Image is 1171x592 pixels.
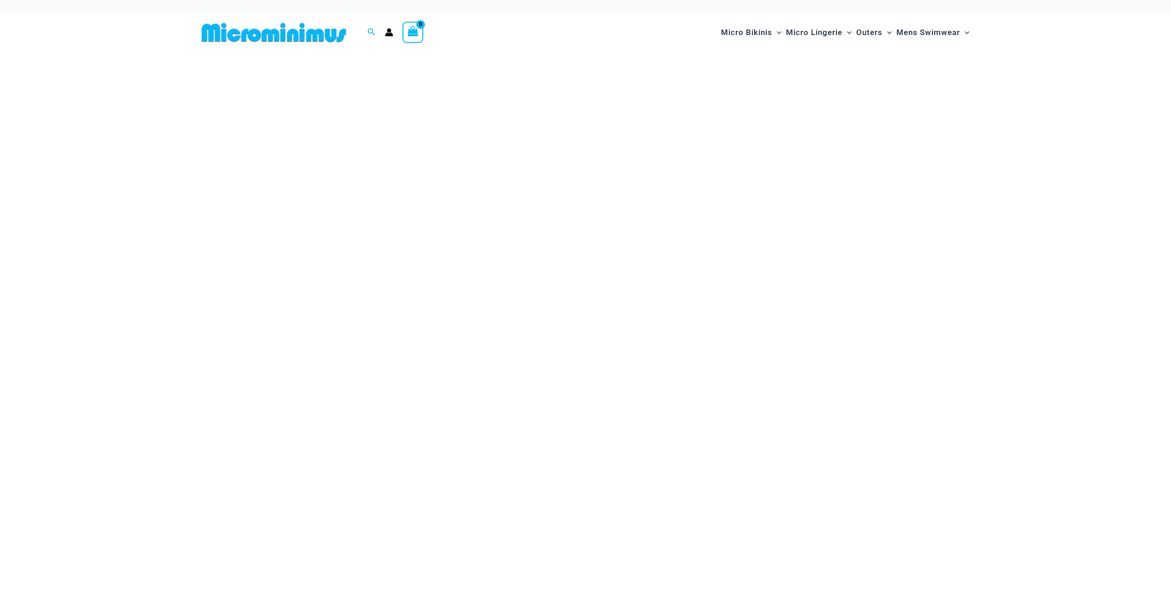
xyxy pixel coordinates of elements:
a: Mens SwimwearMenu ToggleMenu Toggle [894,18,972,47]
span: Outers [856,21,883,44]
a: OutersMenu ToggleMenu Toggle [854,18,894,47]
a: Micro LingerieMenu ToggleMenu Toggle [784,18,854,47]
span: Menu Toggle [960,21,969,44]
a: Micro BikinisMenu ToggleMenu Toggle [719,18,784,47]
span: Menu Toggle [883,21,892,44]
span: Micro Bikinis [721,21,772,44]
span: Micro Lingerie [786,21,842,44]
a: Account icon link [385,28,393,36]
nav: Site Navigation [717,17,973,48]
img: MM SHOP LOGO FLAT [198,22,350,43]
a: View Shopping Cart, empty [402,22,424,43]
span: Menu Toggle [772,21,781,44]
span: Mens Swimwear [896,21,960,44]
span: Menu Toggle [842,21,852,44]
a: Search icon link [367,27,376,38]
